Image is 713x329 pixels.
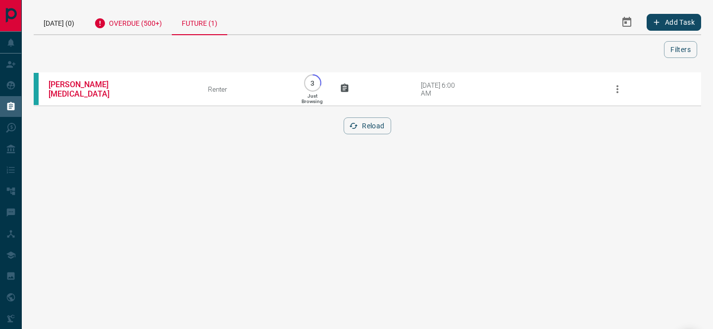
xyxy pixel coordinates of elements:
[84,10,172,34] div: Overdue (500+)
[302,93,323,104] p: Just Browsing
[34,73,39,105] div: condos.ca
[615,10,639,34] button: Select Date Range
[344,117,391,134] button: Reload
[309,79,316,87] p: 3
[208,85,285,93] div: Renter
[49,80,123,99] a: [PERSON_NAME][MEDICAL_DATA]
[647,14,701,31] button: Add Task
[172,10,227,35] div: Future (1)
[421,81,463,97] div: [DATE] 6:00 AM
[34,10,84,34] div: [DATE] (0)
[664,41,697,58] button: Filters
